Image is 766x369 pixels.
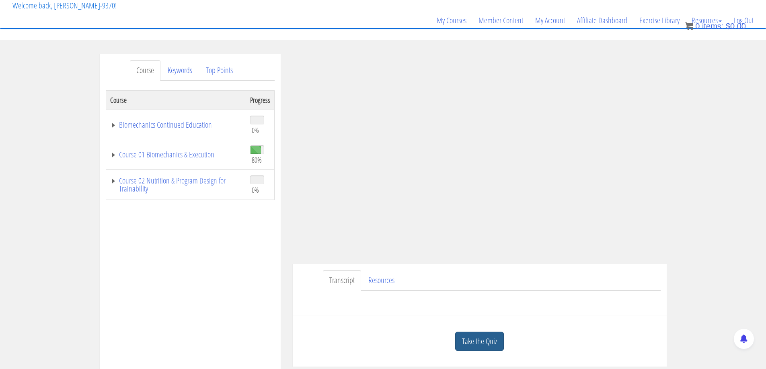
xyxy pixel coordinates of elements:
[362,270,401,291] a: Resources
[110,151,242,159] a: Course 01 Biomechanics & Execution
[529,1,571,40] a: My Account
[633,1,686,40] a: Exercise Library
[726,22,746,31] bdi: 0.00
[110,121,242,129] a: Biomechanics Continued Education
[685,22,693,30] img: icon11.png
[252,126,259,135] span: 0%
[702,22,723,31] span: items:
[110,177,242,193] a: Course 02 Nutrition & Program Design for Trainability
[252,186,259,194] span: 0%
[455,332,504,351] a: Take the Quiz
[246,90,275,110] th: Progress
[161,60,199,81] a: Keywords
[686,1,728,40] a: Resources
[106,90,246,110] th: Course
[472,1,529,40] a: Member Content
[252,155,262,164] span: 80%
[685,22,746,31] a: 0 items: $0.00
[199,60,239,81] a: Top Points
[431,1,472,40] a: My Courses
[728,1,760,40] a: Log Out
[571,1,633,40] a: Affiliate Dashboard
[323,270,361,291] a: Transcript
[726,22,730,31] span: $
[130,60,160,81] a: Course
[695,22,700,31] span: 0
